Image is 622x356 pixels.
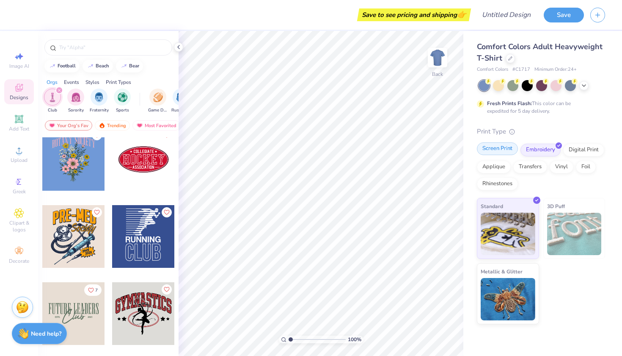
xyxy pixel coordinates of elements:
span: Greek [13,188,26,195]
span: Image AI [9,63,29,70]
img: most_fav.gif [49,122,55,128]
span: Sports [116,107,129,114]
span: Designs [10,94,28,101]
button: filter button [148,89,168,114]
span: Upload [11,157,28,164]
button: filter button [114,89,131,114]
div: Print Types [106,78,131,86]
img: Sports Image [118,92,127,102]
input: Try "Alpha" [58,43,167,52]
div: Styles [85,78,99,86]
div: beach [96,64,109,68]
span: 100 % [348,336,361,343]
img: Sorority Image [71,92,81,102]
button: Like [92,207,102,217]
span: Comfort Colors [477,66,508,73]
img: Game Day Image [153,92,163,102]
div: Embroidery [520,144,561,156]
div: Your Org's Fav [45,120,92,131]
span: Rush & Bid [171,107,191,114]
img: 3D Puff [547,213,602,255]
button: Like [162,284,172,295]
div: Back [432,70,443,78]
img: trend_line.gif [87,64,94,69]
span: Standard [481,202,503,211]
div: bear [129,64,139,68]
div: filter for Fraternity [90,89,109,114]
div: filter for Club [44,89,61,114]
img: Metallic & Glitter [481,278,535,320]
span: Club [48,107,57,114]
img: trend_line.gif [121,64,127,69]
button: filter button [90,89,109,114]
span: 7 [95,288,98,292]
span: Clipart & logos [4,220,34,233]
img: trending.gif [99,122,105,128]
div: filter for Rush & Bid [171,89,191,114]
div: Foil [576,161,596,173]
div: filter for Game Day [148,89,168,114]
div: football [58,64,76,68]
img: Standard [481,213,535,255]
button: filter button [171,89,191,114]
div: Events [64,78,79,86]
button: Like [84,284,102,296]
img: most_fav.gif [136,122,143,128]
button: filter button [44,89,61,114]
div: Rhinestones [477,178,518,190]
span: Decorate [9,258,29,264]
span: Sorority [68,107,84,114]
span: Minimum Order: 24 + [534,66,577,73]
button: filter button [67,89,84,114]
img: Club Image [48,92,57,102]
div: filter for Sorority [67,89,84,114]
div: Print Type [477,127,605,136]
span: Fraternity [90,107,109,114]
span: Comfort Colors Adult Heavyweight T-Shirt [477,42,603,63]
div: Orgs [47,78,58,86]
div: filter for Sports [114,89,131,114]
span: Add Text [9,125,29,132]
span: 3D Puff [547,202,565,211]
strong: Fresh Prints Flash: [487,100,532,107]
input: Untitled Design [475,6,537,23]
div: Vinyl [550,161,573,173]
img: Back [429,49,446,66]
img: trend_line.gif [49,64,56,69]
strong: Need help? [31,330,61,338]
img: Fraternity Image [94,92,104,102]
button: Save [544,8,584,22]
div: Trending [95,120,130,131]
span: Game Day [148,107,168,114]
img: Rush & Bid Image [176,92,186,102]
div: Applique [477,161,511,173]
div: Transfers [513,161,547,173]
div: Digital Print [563,144,604,156]
span: Metallic & Glitter [481,267,523,276]
button: football [44,60,80,72]
div: Most Favorited [132,120,180,131]
div: Save to see pricing and shipping [359,8,469,21]
div: Screen Print [477,142,518,155]
div: This color can be expedited for 5 day delivery. [487,100,591,115]
button: beach [83,60,113,72]
button: bear [116,60,143,72]
button: Like [162,207,172,217]
span: 👉 [457,9,466,19]
span: # C1717 [512,66,530,73]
